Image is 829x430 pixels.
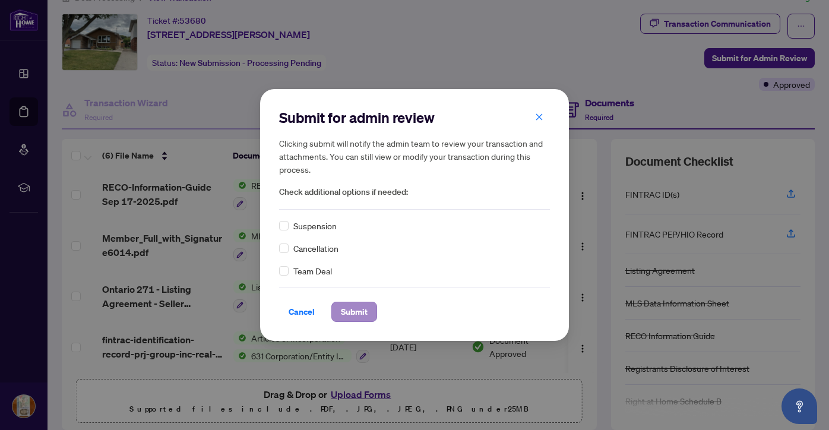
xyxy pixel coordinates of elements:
span: Team Deal [293,264,332,277]
span: Check additional options if needed: [279,185,550,199]
span: Suspension [293,219,337,232]
span: Cancellation [293,242,338,255]
span: Submit [341,302,368,321]
h2: Submit for admin review [279,108,550,127]
h5: Clicking submit will notify the admin team to review your transaction and attachments. You can st... [279,137,550,176]
button: Submit [331,302,377,322]
span: close [535,113,543,121]
button: Open asap [781,388,817,424]
span: Cancel [289,302,315,321]
button: Cancel [279,302,324,322]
